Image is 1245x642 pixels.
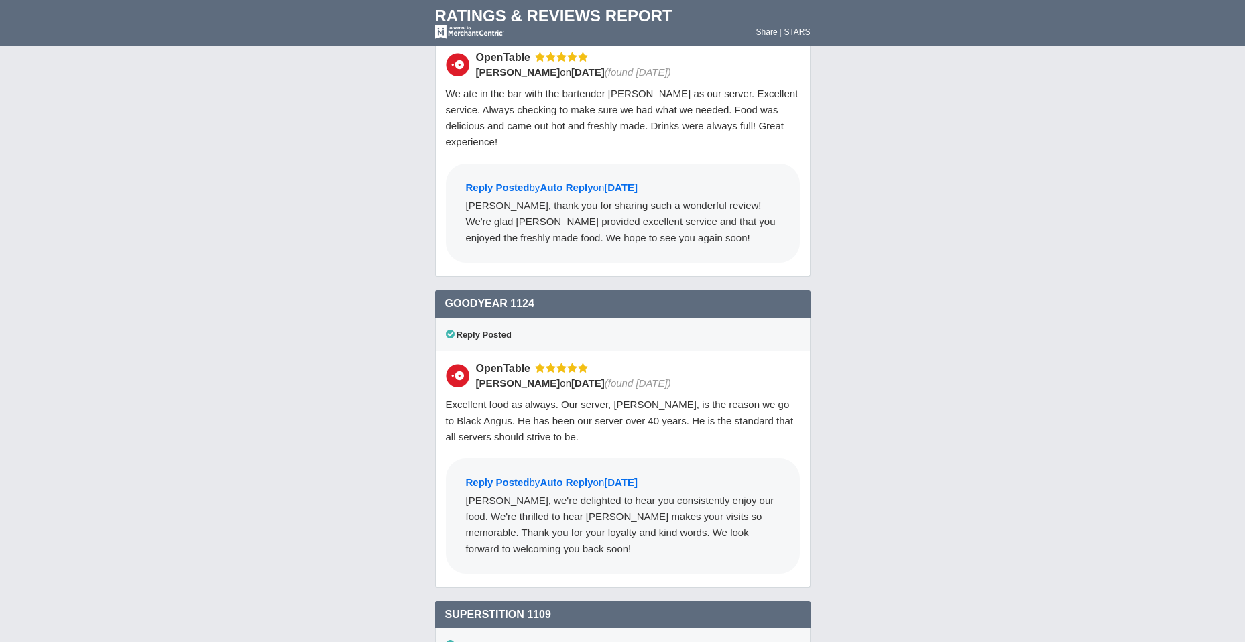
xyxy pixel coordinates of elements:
span: Goodyear 1124 [445,298,534,309]
div: on [476,65,791,79]
span: Reply Posted [466,476,530,488]
span: Reply Posted [446,330,512,340]
span: [DATE] [604,476,638,488]
a: STARS [784,27,810,37]
span: [DATE] [571,377,605,389]
div: by on [466,180,780,198]
span: (found [DATE]) [605,66,671,78]
div: OpenTable [476,50,536,64]
span: Superstition 1109 [445,608,551,620]
div: on [476,376,791,390]
img: OpenTable [446,364,469,387]
span: Auto Reply [540,182,593,193]
span: | [780,27,782,37]
span: [PERSON_NAME] [476,66,560,78]
div: [PERSON_NAME], thank you for sharing such a wonderful review! We're glad [PERSON_NAME] provided e... [466,198,780,246]
span: Excellent food as always. Our server, [PERSON_NAME], is the reason we go to Black Angus. He has b... [446,399,794,442]
span: (found [DATE]) [605,377,671,389]
span: [PERSON_NAME] [476,377,560,389]
span: [DATE] [604,182,638,193]
div: OpenTable [476,361,536,375]
span: Auto Reply [540,476,593,488]
span: [DATE] [571,66,605,78]
div: [PERSON_NAME], we're delighted to hear you consistently enjoy our food. We're thrilled to hear [P... [466,493,780,557]
span: Reply Posted [466,182,530,193]
a: Share [756,27,778,37]
img: mc-powered-by-logo-white-103.png [435,25,504,39]
img: OpenTable [446,53,469,76]
div: by on [466,475,780,493]
span: We ate in the bar with the bartender [PERSON_NAME] as our server. Excellent service. Always check... [446,88,798,147]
